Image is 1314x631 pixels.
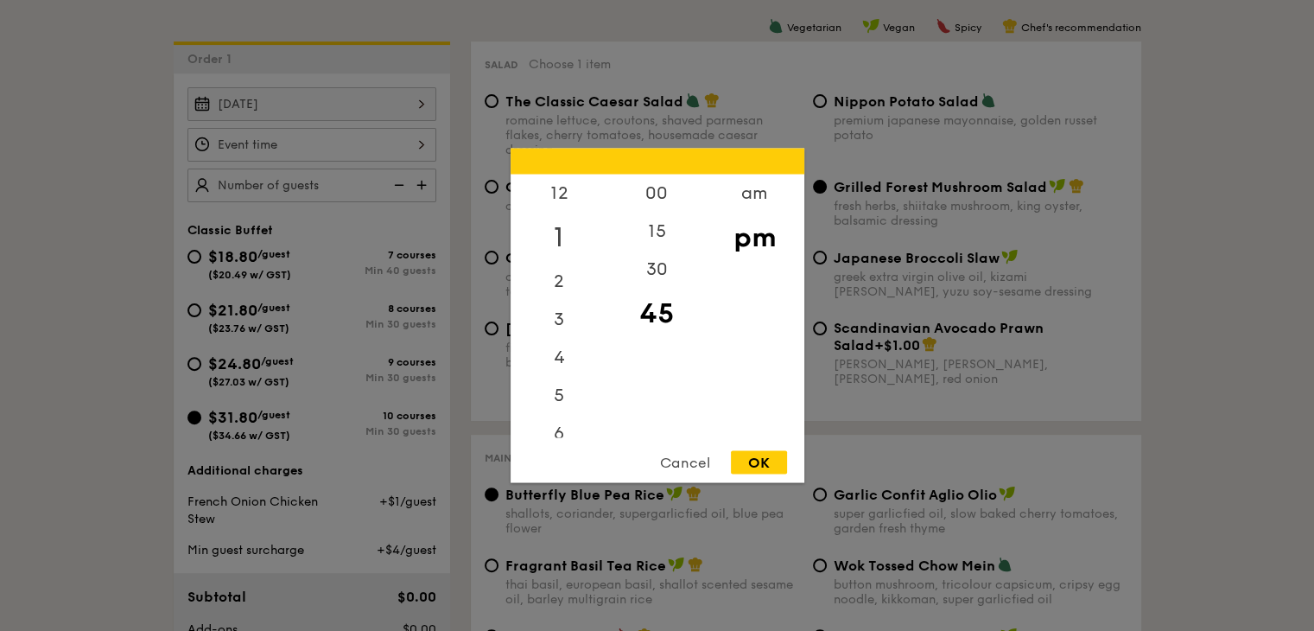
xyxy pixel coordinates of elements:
div: 6 [511,415,608,453]
div: 30 [608,251,706,289]
div: 5 [511,377,608,415]
div: 15 [608,213,706,251]
div: 45 [608,289,706,339]
div: 3 [511,301,608,339]
div: OK [731,451,787,475]
div: 00 [608,175,706,213]
div: 4 [511,339,608,377]
div: 2 [511,263,608,301]
div: 12 [511,175,608,213]
div: 1 [511,213,608,263]
div: am [706,175,803,213]
div: Cancel [643,451,727,475]
div: pm [706,213,803,263]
